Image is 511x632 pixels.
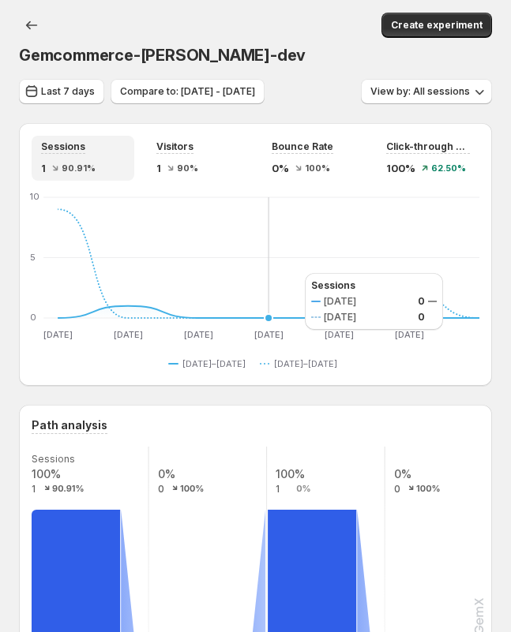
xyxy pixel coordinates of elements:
text: 0% [394,467,411,481]
text: 5 [30,252,36,263]
span: Visitors [156,140,194,153]
text: 0% [158,467,175,481]
span: Create experiment [391,19,483,32]
button: [DATE]–[DATE] [260,354,344,373]
text: Sessions [32,453,75,465]
text: 100% [32,467,61,481]
span: 62.50% [431,163,466,173]
text: 0 [158,483,164,495]
text: [DATE] [254,329,284,340]
button: Last 7 days [19,79,104,104]
text: [DATE] [114,329,143,340]
span: Sessions [41,140,85,153]
text: [DATE] [43,329,73,340]
span: Compare to: [DATE] - [DATE] [120,85,255,98]
span: 100% [386,160,415,176]
h3: Path analysis [32,417,107,433]
span: 1 [156,160,161,176]
button: [DATE]–[DATE] [168,354,252,373]
text: 100% [276,467,305,481]
span: Last 7 days [41,85,95,98]
span: 90% [177,163,198,173]
text: 90.91% [52,483,84,494]
text: 1 [32,483,36,495]
text: [DATE] [184,329,213,340]
span: Click-through rate [386,140,470,153]
span: Gemcommerce-[PERSON_NAME]-dev [19,46,306,65]
button: View by: All sessions [361,79,492,104]
text: [DATE] [325,329,354,340]
span: [DATE]–[DATE] [274,357,337,370]
text: [DATE] [395,329,424,340]
span: 100% [305,163,330,173]
span: 0% [272,160,289,176]
span: 90.91% [62,163,96,173]
text: 0 [30,312,36,323]
span: Bounce Rate [272,140,333,153]
text: 0% [296,483,310,494]
span: [DATE]–[DATE] [182,357,246,370]
span: 1 [41,160,46,176]
span: View by: All sessions [370,85,470,98]
text: 100% [416,483,440,494]
text: 10 [30,191,39,202]
button: Compare to: [DATE] - [DATE] [111,79,265,104]
text: 100% [180,483,204,494]
button: Create experiment [381,13,492,38]
text: 1 [276,483,280,495]
text: 0 [394,483,400,495]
